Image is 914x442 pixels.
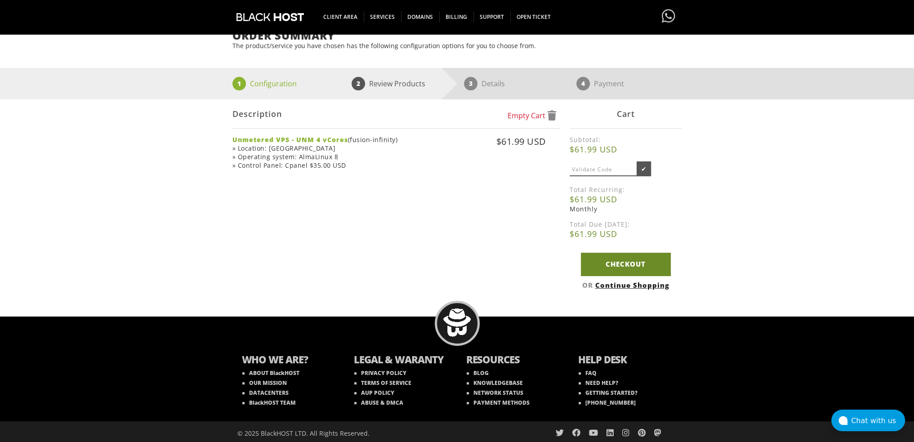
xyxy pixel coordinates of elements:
strong: Unmetered VPS - UNM 4 vCores [232,135,348,144]
b: HELP DESK [578,353,673,368]
div: Description [232,99,561,129]
p: Review Products [369,77,425,90]
span: Monthly [570,205,597,213]
a: BLOG [467,369,489,377]
span: SERVICES [364,11,401,22]
div: Cart [570,99,682,129]
input: ✔ [637,161,651,176]
h1: Order Summary [232,30,682,41]
label: Subtotal: [570,135,682,144]
b: $61.99 USD [570,194,682,205]
a: Checkout [581,253,671,276]
a: OUR MISSION [242,379,287,387]
a: ABUSE & DMCA [354,399,403,406]
div: (fusion-infinity) » Location: [GEOGRAPHIC_DATA] » Operating system: AlmaLinux 8 » Control Panel: ... [232,135,413,170]
a: NETWORK STATUS [467,389,523,397]
a: AUP POLICY [354,389,394,397]
input: Validate Code [570,163,637,176]
div: Chat with us [851,416,905,425]
a: ABOUT BlackHOST [242,369,299,377]
a: Empty Cart [508,111,556,121]
a: GETTING STARTED? [579,389,638,397]
p: The product/service you have chosen has the following configuration options for you to choose from. [232,41,682,50]
label: Total Recurring: [570,185,682,194]
span: Billing [439,11,474,22]
span: Domains [401,11,440,22]
a: KNOWLEDGEBASE [467,379,523,387]
label: Total Due [DATE]: [570,220,682,228]
b: $61.99 USD [570,144,682,155]
p: Payment [594,77,624,90]
div: OR [570,281,682,290]
button: Chat with us [831,410,905,431]
a: TERMS OF SERVICE [354,379,411,387]
p: Configuration [250,77,297,90]
b: $61.99 USD [570,228,682,239]
a: NEED HELP? [579,379,618,387]
a: DATACENTERS [242,389,289,397]
div: $61.99 USD [415,135,546,166]
a: PRIVACY POLICY [354,369,406,377]
span: 4 [576,77,590,90]
img: BlackHOST mascont, Blacky. [443,308,471,337]
b: LEGAL & WARANTY [354,353,448,368]
b: WHO WE ARE? [242,353,336,368]
p: Details [482,77,505,90]
b: RESOURCES [466,353,561,368]
a: Continue Shopping [595,281,669,290]
span: 3 [464,77,477,90]
span: 1 [232,77,246,90]
a: FAQ [579,369,597,377]
span: CLIENT AREA [317,11,364,22]
span: Open Ticket [510,11,557,22]
a: [PHONE_NUMBER] [579,399,636,406]
span: Support [473,11,511,22]
span: 2 [352,77,365,90]
a: PAYMENT METHODS [467,399,530,406]
a: BlackHOST TEAM [242,399,296,406]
